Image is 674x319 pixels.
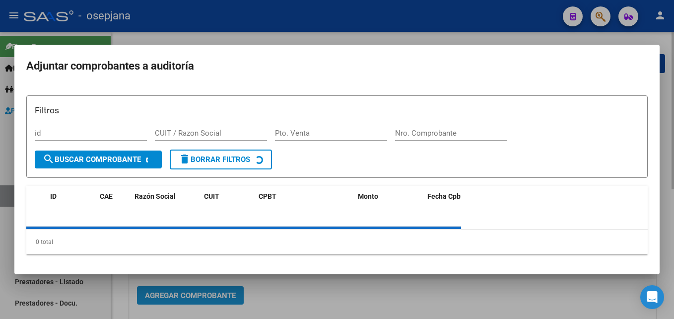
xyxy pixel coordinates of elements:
[35,151,162,168] button: Buscar Comprobante
[135,192,176,200] span: Razón Social
[179,155,250,164] span: Borrar Filtros
[26,230,648,254] div: 0 total
[46,186,96,219] datatable-header-cell: ID
[43,155,141,164] span: Buscar Comprobante
[50,192,57,200] span: ID
[179,153,191,165] mat-icon: delete
[35,104,639,117] h3: Filtros
[427,192,463,200] span: Fecha Cpbt
[131,186,200,219] datatable-header-cell: Razón Social
[100,192,113,200] span: CAE
[358,192,378,200] span: Monto
[26,57,648,76] h2: Adjuntar comprobantes a auditoría
[200,186,255,219] datatable-header-cell: CUIT
[170,150,272,169] button: Borrar Filtros
[255,186,354,219] datatable-header-cell: CPBT
[423,186,468,219] datatable-header-cell: Fecha Cpbt
[43,153,55,165] mat-icon: search
[204,192,219,200] span: CUIT
[354,186,423,219] datatable-header-cell: Monto
[96,186,131,219] datatable-header-cell: CAE
[640,285,664,309] div: Open Intercom Messenger
[259,192,276,200] span: CPBT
